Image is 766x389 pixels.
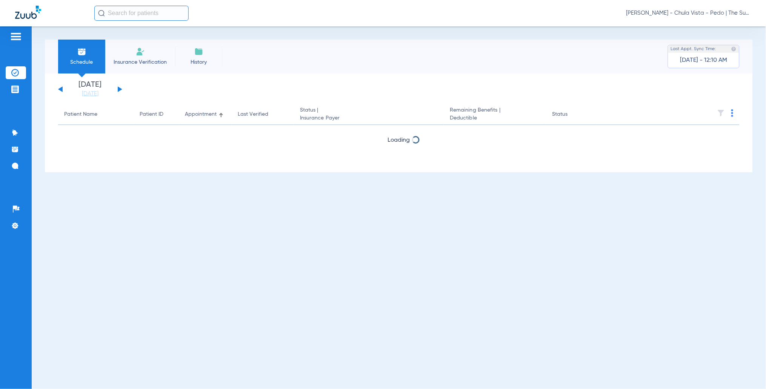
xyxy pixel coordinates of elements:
th: Status [546,104,597,125]
img: filter.svg [717,109,725,117]
div: Last Verified [238,110,268,118]
div: Patient ID [140,110,163,118]
img: History [194,47,203,56]
div: Patient Name [64,110,97,118]
span: [DATE] - 12:10 AM [680,57,728,64]
div: Appointment [185,110,226,118]
th: Remaining Benefits | [444,104,546,125]
img: Search Icon [98,10,105,17]
span: Last Appt. Sync Time: [671,45,716,53]
div: Appointment [185,110,217,118]
span: Deductible [450,114,540,122]
img: group-dot-blue.svg [731,109,734,117]
span: Insurance Payer [300,114,438,122]
span: [PERSON_NAME] - Chula Vista - Pedo | The Super Dentists [626,9,751,17]
span: Loading [388,137,410,143]
a: [DATE] [68,90,113,98]
th: Status | [294,104,444,125]
div: Patient ID [140,110,173,118]
div: Last Verified [238,110,288,118]
li: [DATE] [68,81,113,98]
span: Schedule [64,58,100,66]
img: Schedule [77,47,86,56]
input: Search for patients [94,6,189,21]
img: last sync help info [731,46,737,52]
img: hamburger-icon [10,32,22,41]
img: Manual Insurance Verification [136,47,145,56]
span: History [181,58,217,66]
span: Insurance Verification [111,58,169,66]
div: Patient Name [64,110,128,118]
img: Zuub Logo [15,6,41,19]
